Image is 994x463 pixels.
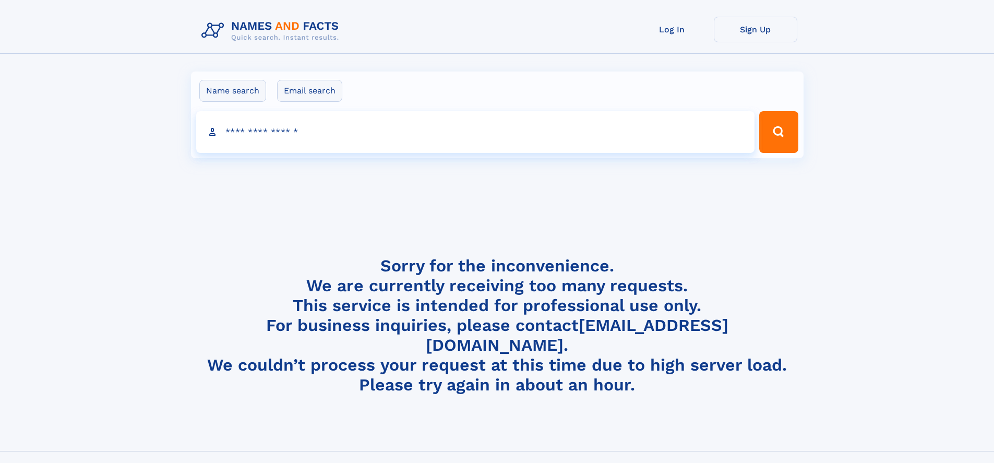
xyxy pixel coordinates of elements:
[197,17,348,45] img: Logo Names and Facts
[196,111,755,153] input: search input
[199,80,266,102] label: Name search
[630,17,714,42] a: Log In
[426,315,728,355] a: [EMAIL_ADDRESS][DOMAIN_NAME]
[197,256,797,395] h4: Sorry for the inconvenience. We are currently receiving too many requests. This service is intend...
[277,80,342,102] label: Email search
[714,17,797,42] a: Sign Up
[759,111,798,153] button: Search Button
